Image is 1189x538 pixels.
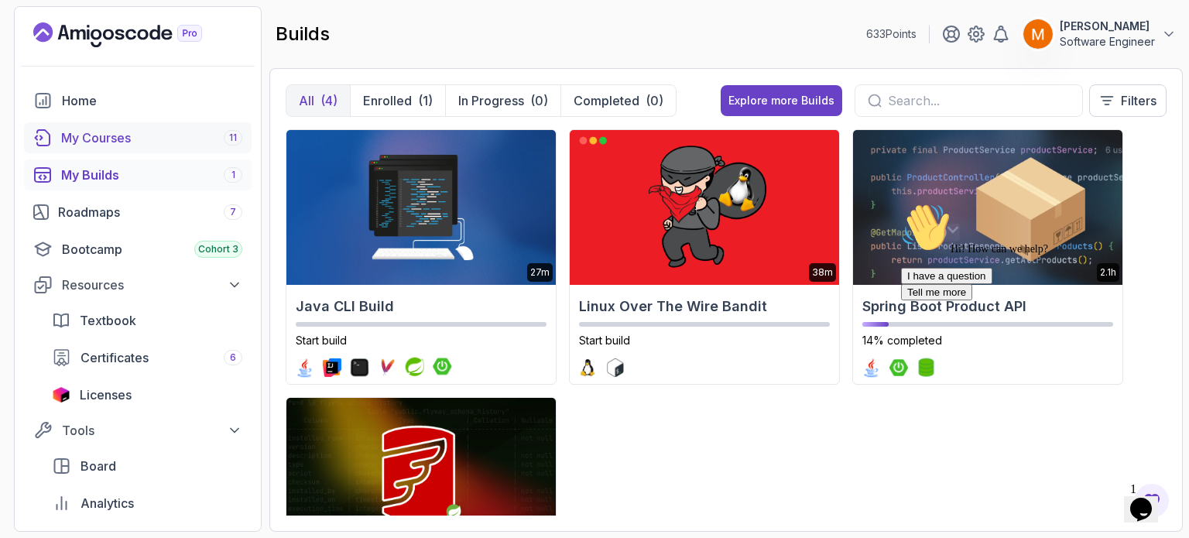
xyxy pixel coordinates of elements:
button: Enrolled(1) [350,85,445,116]
span: Hi! How can we help? [6,46,153,58]
a: textbook [43,305,252,336]
p: Filters [1121,91,1156,110]
a: roadmaps [24,197,252,228]
div: Bootcamp [62,240,242,259]
iframe: chat widget [895,197,1174,468]
img: java logo [862,358,880,377]
div: (1) [418,91,433,110]
img: :wave: [6,6,56,56]
div: Resources [62,276,242,294]
button: Tell me more [6,87,77,104]
button: Explore more Builds [721,85,842,116]
a: Landing page [33,22,238,47]
h2: builds [276,22,330,46]
span: Analytics [81,494,134,512]
img: spring logo [406,358,424,376]
a: Spring Boot Product API card2.1hSpring Boot Product API14% completedjava logospring-boot logospri... [852,129,1123,385]
span: Start build [296,334,347,347]
p: 38m [812,266,833,279]
p: All [299,91,314,110]
p: In Progress [458,91,524,110]
a: licenses [43,379,252,410]
span: 7 [230,206,236,218]
span: Cohort 3 [198,243,238,255]
div: My Builds [61,166,242,184]
h2: Spring Boot Product API [862,296,1113,317]
img: java logo [295,358,314,377]
iframe: chat widget [1124,476,1174,523]
span: 1 [231,169,235,181]
div: Explore more Builds [728,93,834,108]
span: Textbook [80,311,136,330]
img: Java CLI Build card [286,130,556,285]
a: board [43,451,252,481]
a: home [24,85,252,116]
div: 👋Hi! How can we help?I have a questionTell me more [6,6,285,104]
div: Tools [62,421,242,440]
a: bootcamp [24,234,252,265]
p: [PERSON_NAME] [1060,19,1155,34]
img: linux logo [578,358,597,377]
button: In Progress(0) [445,85,560,116]
a: Java CLI Build card27mJava CLI BuildStart buildjava logointellij logoterminal logomaven logosprin... [286,129,557,385]
a: certificates [43,342,252,373]
div: (4) [320,91,338,110]
img: spring-boot logo [433,357,451,375]
span: 6 [230,351,236,364]
a: Linux Over The Wire Bandit card38mLinux Over The Wire BanditStart buildlinux logobash logo [569,129,840,385]
img: user profile image [1023,19,1053,49]
img: Linux Over The Wire Bandit card [570,130,839,285]
button: Filters [1089,84,1167,117]
span: Board [81,457,116,475]
button: All(4) [286,85,350,116]
span: Certificates [81,348,149,367]
div: Roadmaps [58,203,242,221]
span: 14% completed [862,334,942,347]
img: terminal logo [351,358,369,377]
span: 11 [229,132,237,144]
button: Completed(0) [560,85,676,116]
a: courses [24,122,252,153]
div: (0) [530,91,548,110]
p: Completed [574,91,639,110]
h2: Linux Over The Wire Bandit [579,296,830,317]
button: Resources [24,271,252,299]
img: intellij logo [323,358,341,377]
p: 27m [530,266,550,279]
p: Enrolled [363,91,412,110]
a: analytics [43,488,252,519]
img: Spring Boot Product API card [853,130,1122,285]
img: maven logo [378,358,396,376]
img: bash logo [606,358,625,377]
div: (0) [646,91,663,110]
span: Licenses [80,386,132,404]
img: jetbrains icon [52,387,70,403]
span: Start build [579,334,630,347]
img: spring-boot logo [889,358,908,377]
a: builds [24,159,252,190]
h2: Java CLI Build [296,296,547,317]
div: Home [62,91,242,110]
div: My Courses [61,129,242,147]
p: Software Engineer [1060,34,1155,50]
button: user profile image[PERSON_NAME]Software Engineer [1023,19,1177,50]
button: I have a question [6,71,98,87]
p: 633 Points [866,26,917,42]
button: Tools [24,416,252,444]
input: Search... [888,91,1070,110]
